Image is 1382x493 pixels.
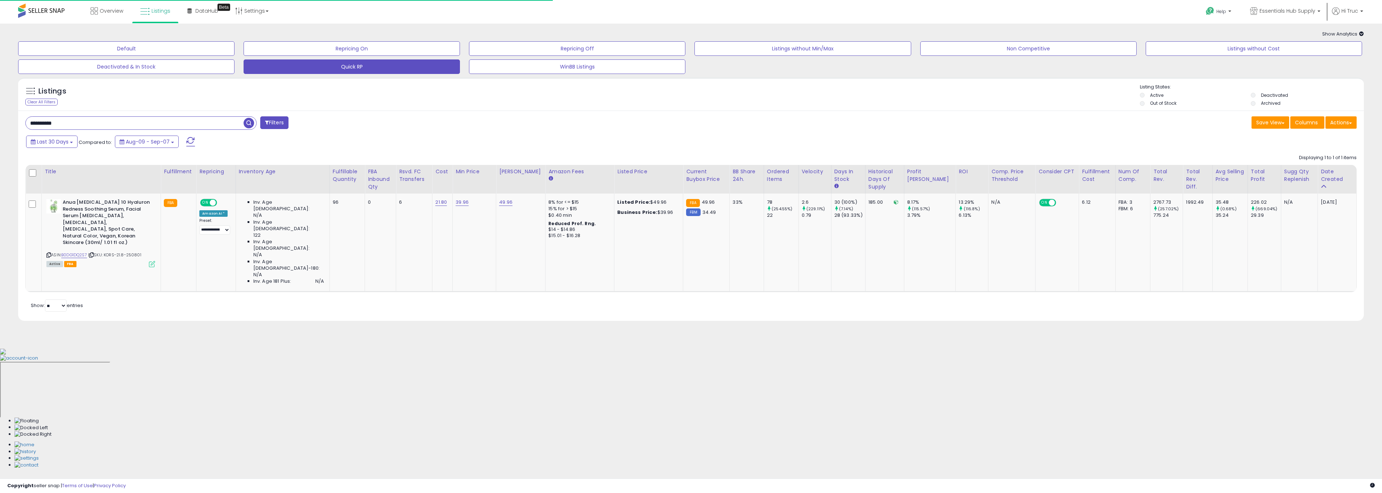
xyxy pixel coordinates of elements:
div: Cost [435,168,449,175]
a: Help [1200,1,1238,24]
label: Out of Stock [1150,100,1176,106]
div: 6 [399,199,427,206]
button: Aug-09 - Sep-07 [115,136,179,148]
div: 29.39 [1251,212,1281,219]
div: Days In Stock [834,168,862,183]
div: $14 - $14.86 [548,227,609,233]
img: Docked Right [14,431,51,438]
img: Settings [14,455,39,462]
span: All listings currently available for purchase on Amazon [46,261,63,267]
label: Archived [1261,100,1281,106]
div: 2767.73 [1153,199,1183,206]
div: 8.17% [907,199,956,206]
button: Save View [1252,116,1289,129]
div: Tooltip anchor [217,4,230,11]
span: FBA [64,261,76,267]
div: Fulfillable Quantity [333,168,362,183]
div: N/A [1284,199,1312,206]
b: Anua [MEDICAL_DATA] 10 Hyaluron Redness Soothing Serum, Facial Serum [MEDICAL_DATA], [MEDICAL_DAT... [63,199,151,248]
span: ON [201,200,210,206]
div: 78 [767,199,798,206]
button: Repricing Off [469,41,685,56]
div: 15% for > $15 [548,206,609,212]
small: (0.68%) [1220,206,1237,212]
div: N/A [991,199,1030,206]
div: 8% for <= $15 [548,199,609,206]
img: Home [14,442,34,448]
a: 39.96 [456,199,469,206]
button: Quick RP [244,59,460,74]
span: OFF [216,200,228,206]
button: Non Competitive [920,41,1137,56]
div: 35.48 [1216,199,1248,206]
span: ON [1040,200,1049,206]
i: Get Help [1205,7,1215,16]
small: FBA [686,199,700,207]
a: 21.80 [435,199,447,206]
span: Inv. Age [DEMOGRAPHIC_DATA]: [253,239,324,252]
span: N/A [253,272,262,278]
div: [DATE] [1321,199,1350,206]
div: 0.79 [802,212,831,219]
div: ROI [959,168,985,175]
small: FBM [686,208,700,216]
div: Fulfillment [164,168,193,175]
img: Floating [14,418,39,424]
div: 775.24 [1153,212,1183,219]
span: Show Analytics [1322,30,1364,37]
span: 34.49 [702,209,716,216]
div: 1992.49 [1186,199,1207,206]
div: 2.6 [802,199,831,206]
div: $49.96 [617,199,677,206]
div: Fulfillment Cost [1082,168,1112,183]
span: N/A [315,278,324,285]
img: 41QqVLdSQjL._SL40_.jpg [46,199,61,214]
span: Inv. Age [DEMOGRAPHIC_DATA]: [253,199,324,212]
div: Title [45,168,158,175]
div: Profit [PERSON_NAME] [907,168,953,183]
div: Velocity [802,168,828,175]
span: 122 [253,232,261,239]
span: DataHub [195,7,218,14]
b: Reduced Prof. Rng. [548,220,596,227]
div: Sugg Qty Replenish [1284,168,1315,183]
h5: Listings [38,86,66,96]
span: 49.96 [702,199,715,206]
small: (254.55%) [772,206,792,212]
a: 49.96 [499,199,512,206]
button: Deactivated & In Stock [18,59,235,74]
small: Amazon Fees. [548,175,553,182]
div: Ordered Items [767,168,796,183]
div: FBA inbound Qty [368,168,393,191]
b: Business Price: [617,209,657,216]
b: Listed Price: [617,199,650,206]
div: Clear All Filters [25,99,58,105]
div: ASIN: [46,199,155,266]
small: (229.11%) [806,206,825,212]
div: BB Share 24h. [732,168,760,183]
button: Filters [260,116,289,129]
small: (7.14%) [839,206,853,212]
div: Num of Comp. [1119,168,1147,183]
div: 13.29% [959,199,988,206]
div: Preset: [199,218,230,235]
div: 3.79% [907,212,956,219]
span: N/A [253,212,262,219]
div: Current Buybox Price [686,168,726,183]
button: Repricing On [244,41,460,56]
div: Total Rev. Diff. [1186,168,1209,191]
span: Show: entries [31,302,83,309]
img: Docked Left [14,424,48,431]
label: Active [1150,92,1163,98]
div: FBM: 6 [1119,206,1145,212]
small: (116.8%) [964,206,980,212]
div: 22 [767,212,798,219]
div: Total Rev. [1153,168,1180,183]
span: | SKU: KORS-21.8-250801 [88,252,141,258]
button: Default [18,41,235,56]
div: Date Created [1321,168,1353,183]
div: 30 (100%) [834,199,865,206]
img: Contact [14,462,38,469]
span: Last 30 Days [37,138,69,145]
span: Listings [152,7,170,14]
